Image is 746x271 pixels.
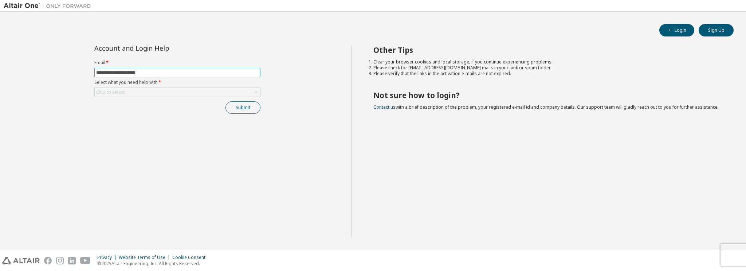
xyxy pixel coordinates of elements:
[94,80,260,85] label: Select what you need help with
[2,257,40,264] img: altair_logo.svg
[373,71,721,77] li: Please verify that the links in the activation e-mails are not expired.
[94,60,260,66] label: Email
[97,260,210,267] p: © 2025 Altair Engineering, Inc. All Rights Reserved.
[44,257,52,264] img: facebook.svg
[97,255,119,260] div: Privacy
[373,65,721,71] li: Please check for [EMAIL_ADDRESS][DOMAIN_NAME] mails in your junk or spam folder.
[172,255,210,260] div: Cookie Consent
[225,101,260,114] button: Submit
[373,104,719,110] span: with a brief description of the problem, your registered e-mail id and company details. Our suppo...
[56,257,64,264] img: instagram.svg
[94,45,227,51] div: Account and Login Help
[373,104,396,110] a: Contact us
[373,59,721,65] li: Clear your browser cookies and local storage, if you continue experiencing problems.
[80,257,91,264] img: youtube.svg
[95,88,260,97] div: Click to select
[659,24,694,36] button: Login
[373,45,721,55] h2: Other Tips
[96,89,125,95] div: Click to select
[373,90,721,100] h2: Not sure how to login?
[68,257,76,264] img: linkedin.svg
[4,2,95,9] img: Altair One
[699,24,734,36] button: Sign Up
[119,255,172,260] div: Website Terms of Use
